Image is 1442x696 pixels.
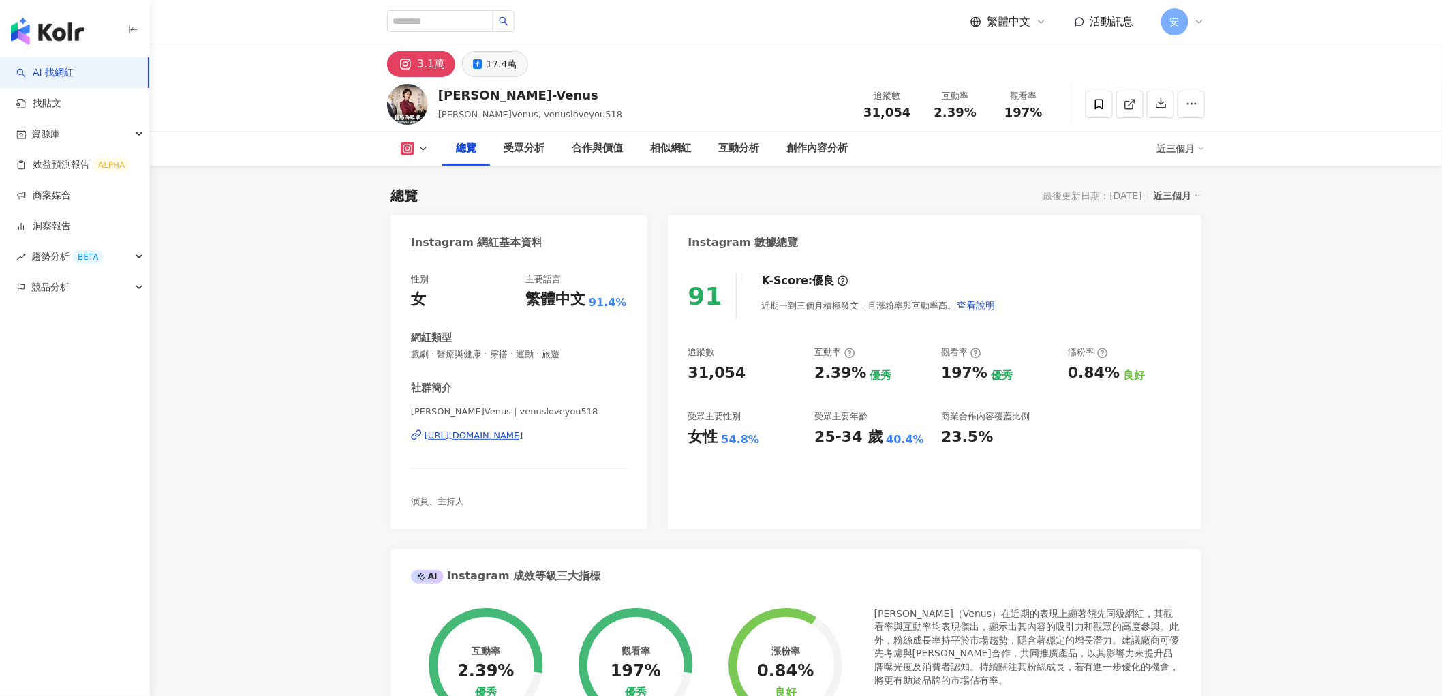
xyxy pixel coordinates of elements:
img: logo [11,18,84,45]
span: [PERSON_NAME]Venus | venusloveyou518 [411,406,627,418]
span: 安 [1170,14,1180,29]
div: [PERSON_NAME]-Venus [438,87,622,104]
div: 23.5% [941,427,993,448]
a: 商案媒合 [16,189,71,202]
div: 54.8% [722,432,760,447]
span: 2.39% [934,106,977,119]
div: Instagram 成效等級三大指標 [411,569,600,584]
div: 互動率 [814,346,855,359]
a: 效益預測報告ALPHA [16,158,130,172]
div: 觀看率 [622,646,650,656]
div: 總覽 [390,186,418,205]
button: 3.1萬 [387,51,455,77]
div: 總覽 [456,140,476,157]
button: 查看說明 [957,292,996,319]
div: 197% [611,662,661,681]
div: 追蹤數 [861,89,913,103]
div: 繁體中文 [525,289,585,310]
div: 0.84% [757,662,814,681]
span: 資源庫 [31,119,60,149]
span: 趨勢分析 [31,241,104,272]
span: 活動訊息 [1090,15,1134,28]
span: 繁體中文 [987,14,1030,29]
div: 女 [411,289,426,310]
span: 演員、主持人 [411,496,464,506]
div: 受眾主要性別 [688,410,741,423]
div: 40.4% [887,432,925,447]
span: [PERSON_NAME]Venus, venusloveyou518 [438,109,622,119]
div: 197% [941,363,987,384]
span: 31,054 [863,105,910,119]
div: 網紅類型 [411,331,452,345]
div: 優秀 [870,368,892,383]
div: 17.4萬 [486,55,517,74]
div: 觀看率 [998,89,1049,103]
div: BETA [72,250,104,264]
div: 漲粉率 [771,646,800,656]
span: search [499,16,508,26]
div: [URL][DOMAIN_NAME] [425,429,523,442]
div: 2.39% [457,662,514,681]
div: 良好 [1123,368,1145,383]
div: 受眾主要年齡 [814,410,868,423]
div: K-Score : [762,273,848,288]
div: 商業合作內容覆蓋比例 [941,410,1030,423]
div: 互動分析 [718,140,759,157]
a: searchAI 找網紅 [16,66,74,80]
div: 合作與價值 [572,140,623,157]
div: 漲粉率 [1068,346,1108,359]
a: 洞察報告 [16,220,71,233]
div: [PERSON_NAME]（Venus）在近期的表現上顯著領先同級網紅，其觀看率與互動率均表現傑出，顯示出其內容的吸引力和觀眾的高度參與。此外，粉絲成長率持平於市場趨勢，隱含著穩定的增長潛力。建... [874,607,1181,688]
a: 找貼文 [16,97,61,110]
div: 互動率 [472,646,500,656]
div: AI [411,570,444,584]
span: 查看說明 [957,300,996,311]
div: 3.1萬 [417,55,445,74]
span: rise [16,252,26,262]
div: 性別 [411,273,429,286]
div: 互動率 [930,89,981,103]
div: Instagram 網紅基本資料 [411,235,543,250]
div: 觀看率 [941,346,981,359]
div: Instagram 數據總覽 [688,235,799,250]
img: KOL Avatar [387,84,428,125]
div: 優秀 [991,368,1013,383]
div: 最後更新日期：[DATE] [1043,190,1142,201]
div: 優良 [813,273,835,288]
span: 91.4% [589,295,627,310]
div: 近三個月 [1154,187,1201,205]
div: 追蹤數 [688,346,715,359]
a: [URL][DOMAIN_NAME] [411,429,627,442]
div: 相似網紅 [650,140,691,157]
span: 競品分析 [31,272,70,303]
div: 創作內容分析 [786,140,848,157]
div: 31,054 [688,363,746,384]
div: 25-34 歲 [814,427,883,448]
button: 17.4萬 [462,51,527,77]
span: 戲劇 · 醫療與健康 · 穿搭 · 運動 · 旅遊 [411,348,627,361]
div: 0.84% [1068,363,1120,384]
span: 197% [1004,106,1043,119]
div: 主要語言 [525,273,561,286]
div: 女性 [688,427,718,448]
div: 受眾分析 [504,140,544,157]
div: 近期一到三個月積極發文，且漲粉率與互動率高。 [762,292,996,319]
div: 社群簡介 [411,381,452,395]
div: 91 [688,282,722,310]
div: 近三個月 [1157,138,1205,160]
div: 2.39% [814,363,866,384]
